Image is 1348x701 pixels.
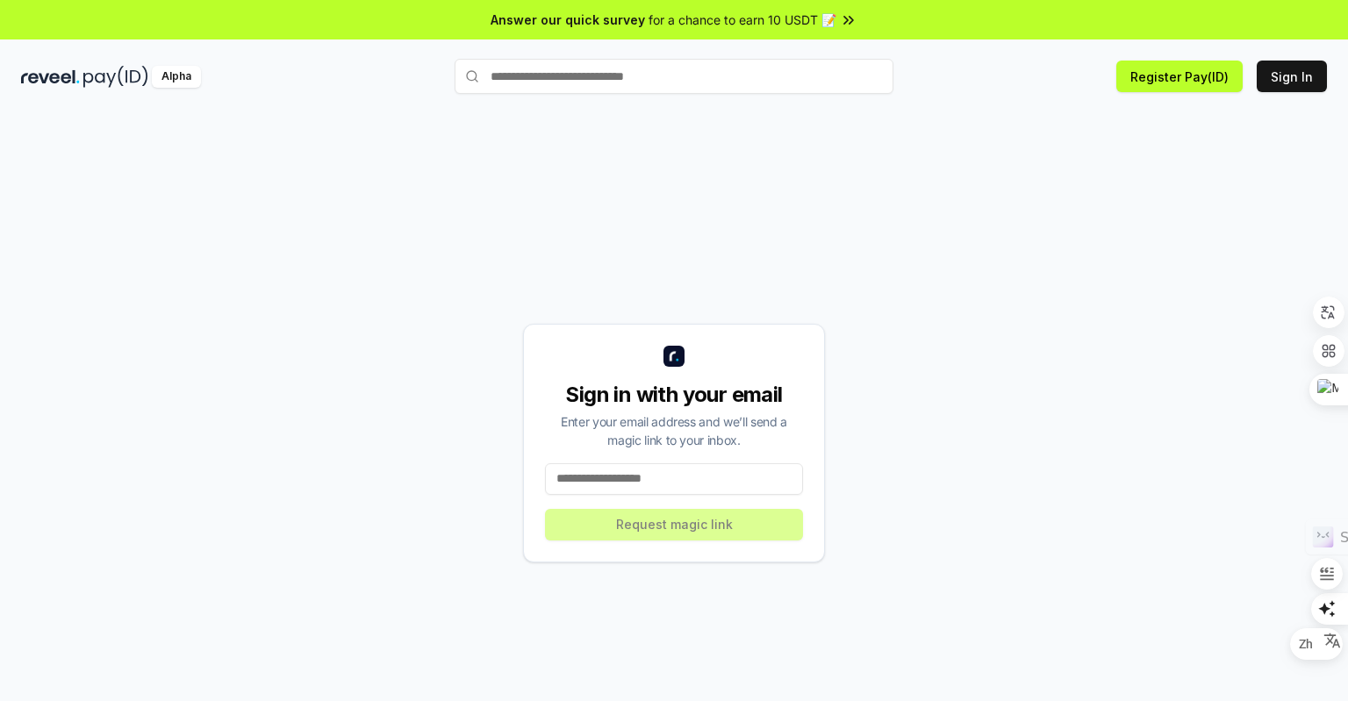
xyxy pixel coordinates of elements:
[649,11,836,29] span: for a chance to earn 10 USDT 📝
[21,66,80,88] img: reveel_dark
[545,381,803,409] div: Sign in with your email
[545,412,803,449] div: Enter your email address and we’ll send a magic link to your inbox.
[663,346,685,367] img: logo_small
[491,11,645,29] span: Answer our quick survey
[1116,61,1243,92] button: Register Pay(ID)
[83,66,148,88] img: pay_id
[152,66,201,88] div: Alpha
[1257,61,1327,92] button: Sign In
